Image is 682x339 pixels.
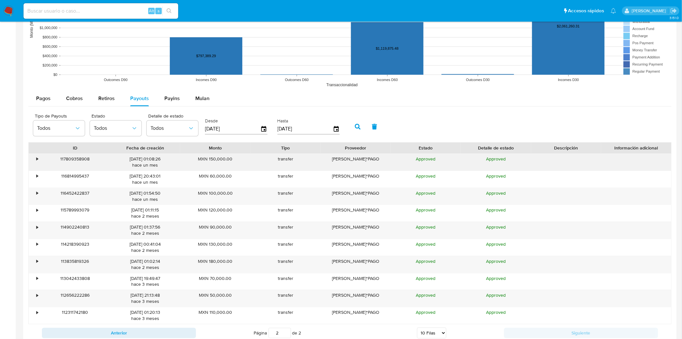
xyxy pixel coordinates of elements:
input: Buscar usuario o caso... [24,7,178,15]
span: 3.151.0 [669,15,679,20]
span: s [158,8,160,14]
a: Salir [670,7,677,14]
span: Accesos rápidos [568,7,604,14]
a: Notificaciones [611,8,616,14]
button: search-icon [162,6,176,15]
p: irma.suarez@mercadolibre.com.mx [632,8,668,14]
span: Alt [149,8,154,14]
